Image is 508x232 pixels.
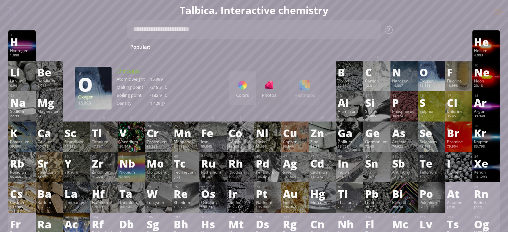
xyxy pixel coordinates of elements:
div: 36 [474,124,498,128]
div: 86 [474,185,498,189]
sub: 4 [310,47,312,51]
div: Chromium [147,139,171,144]
div: Pb [365,188,389,199]
div: 55.845 [201,144,225,150]
div: Ne [474,67,498,77]
div: 30 [311,124,334,128]
div: Rb [10,158,34,169]
div: 54.938 [174,144,198,150]
div: 39 [65,154,89,159]
div: 42 [147,154,171,159]
div: Zirconium [92,169,116,175]
div: 69.723 [338,144,362,150]
div: 82 [365,185,389,189]
div: 15 [392,93,416,98]
div: Potassium [10,139,34,144]
div: Melting point [117,84,150,90]
div: 52 [420,154,444,159]
div: 4.003 [474,53,498,58]
div: 32.06 [419,114,444,119]
sub: 2 [301,47,303,51]
div: Beryllium [37,78,61,83]
div: 78 [256,185,280,189]
div: Technetium [174,169,198,175]
div: H [10,36,34,47]
span: H O [227,43,246,51]
div: Si [365,97,389,108]
div: 48 [311,154,334,159]
div: Se [419,128,444,138]
div: -182.9 °C [150,92,183,98]
div: 38 [38,154,61,159]
div: Nitrogen [392,78,416,83]
div: 1.008 [10,53,34,58]
div: 83.798 [474,144,498,150]
div: Hf [92,188,116,199]
div: Ar [474,97,498,108]
div: Calcium [37,139,61,144]
span: Methane [338,43,367,51]
div: Radon [474,200,498,205]
div: 22 [92,124,116,128]
div: Re [174,188,198,199]
div: Rh [228,158,252,169]
div: 20.18 [474,83,498,89]
div: Yttrium [64,169,89,175]
div: 87.62 [37,175,61,180]
div: 8 [420,63,444,67]
div: Cl [447,97,471,108]
div: Ba [37,188,61,199]
div: Mercury [310,200,334,205]
div: Tin [365,169,389,175]
div: 30.974 [392,114,416,119]
div: 1 [10,33,34,37]
div: Lanthanum [64,200,89,205]
div: Scandium [64,139,89,144]
div: Mg [37,97,61,108]
div: Manganese [174,139,198,144]
div: Helium [474,48,498,53]
div: Tl [338,188,362,199]
div: Cr [147,128,171,138]
div: Argon [474,108,498,114]
div: 58.933 [228,144,252,150]
div: Ru [201,158,225,169]
div: 47 [283,154,307,159]
div: Phosphorus [392,108,416,114]
div: 28.085 [365,114,389,119]
div: Lithium [10,78,34,83]
div: Pd [256,158,280,169]
div: 95.95 [147,175,171,180]
span: Water [202,43,225,51]
div: 107.868 [283,175,307,180]
div: K [10,128,34,138]
div: 73 [120,185,143,189]
div: Ni [256,128,280,138]
div: La [64,188,89,199]
div: Li [10,67,34,77]
span: [MEDICAL_DATA] [369,43,418,51]
div: Silver [283,169,307,175]
div: Copper [283,139,307,144]
div: 39.098 [10,144,34,150]
div: Indium [338,169,362,175]
div: O [419,67,444,77]
div: 137.327 [37,205,61,210]
div: In [338,158,362,169]
div: Germanium [365,139,389,144]
div: Rhenium [174,200,198,205]
div: Oxygen [419,78,444,83]
div: 18 [474,93,498,98]
div: 24.305 [37,114,61,119]
div: Magnesium [37,108,61,114]
div: 28 [256,124,280,128]
div: 79 [283,185,307,189]
div: 5 [338,63,362,67]
div: 35.45 [447,114,471,119]
div: Nickel [256,139,280,144]
div: Y [64,158,89,169]
div: 11 [10,93,34,98]
div: Rubidium [10,169,34,175]
div: Atomic weight [117,76,150,82]
div: Te [419,158,444,169]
